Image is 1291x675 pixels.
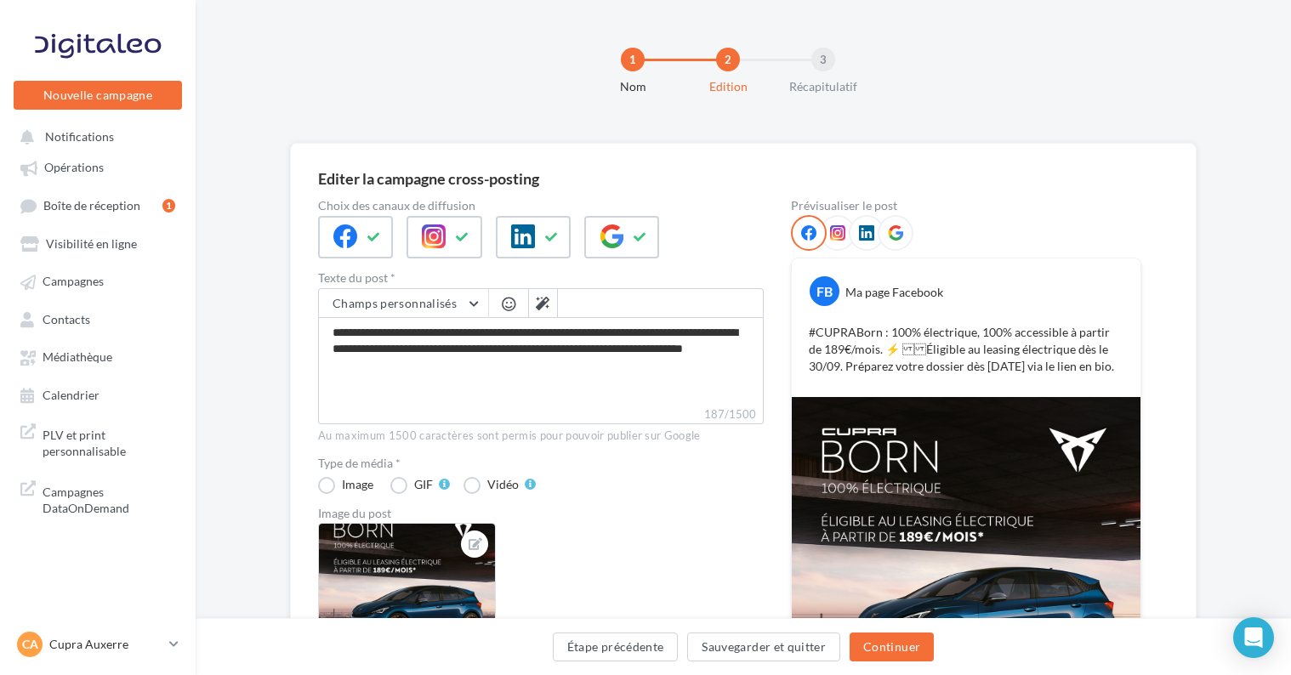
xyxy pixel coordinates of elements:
[49,636,162,653] p: Cupra Auxerre
[1233,617,1274,658] div: Open Intercom Messenger
[10,417,185,467] a: PLV et print personnalisable
[162,199,175,213] div: 1
[10,474,185,524] a: Campagnes DataOnDemand
[487,479,519,491] div: Vidéo
[43,350,112,365] span: Médiathèque
[46,236,137,251] span: Visibilité en ligne
[43,388,100,402] span: Calendrier
[318,272,764,284] label: Texte du post *
[10,190,185,221] a: Boîte de réception1
[10,341,185,372] a: Médiathèque
[333,296,457,310] span: Champs personnalisés
[811,48,835,71] div: 3
[342,479,373,491] div: Image
[687,632,840,661] button: Sauvegarder et quitter
[43,423,175,460] span: PLV et print personnalisable
[318,508,764,519] div: Image du post
[553,632,679,661] button: Étape précédente
[10,151,185,182] a: Opérations
[319,289,488,318] button: Champs personnalisés
[10,228,185,258] a: Visibilité en ligne
[578,78,687,95] div: Nom
[10,265,185,296] a: Campagnes
[318,406,764,424] label: 187/1500
[318,200,764,212] label: Choix des canaux de diffusion
[14,81,182,110] button: Nouvelle campagne
[809,324,1123,375] p: #CUPRABorn : 100% électrique, 100% accessible à partir de 189€/mois. ⚡️ Éligible au leasing élect...
[43,480,175,517] span: Campagnes DataOnDemand
[318,171,539,186] div: Editer la campagne cross-posting
[22,636,38,653] span: CA
[716,48,740,71] div: 2
[769,78,878,95] div: Récapitulatif
[414,479,433,491] div: GIF
[45,129,114,144] span: Notifications
[318,457,764,469] label: Type de média *
[14,628,182,661] a: CA Cupra Auxerre
[44,161,104,175] span: Opérations
[850,632,934,661] button: Continuer
[10,379,185,410] a: Calendrier
[810,276,839,306] div: FB
[43,275,104,289] span: Campagnes
[845,284,943,301] div: Ma page Facebook
[10,303,185,334] a: Contacts
[674,78,782,95] div: Edition
[43,312,90,326] span: Contacts
[318,428,764,444] div: Au maximum 1500 caractères sont permis pour pouvoir publier sur Google
[621,48,645,71] div: 1
[791,200,1141,212] div: Prévisualiser le post
[43,198,140,213] span: Boîte de réception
